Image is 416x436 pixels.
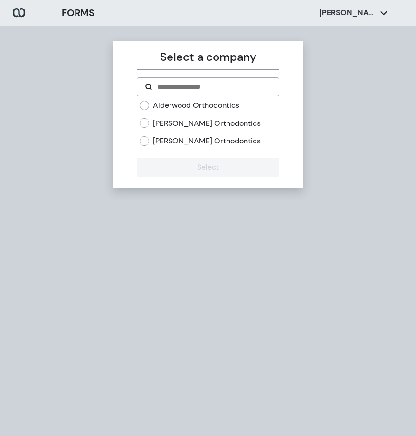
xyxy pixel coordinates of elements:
[319,8,376,18] p: [PERSON_NAME]
[153,136,261,146] label: [PERSON_NAME] Orthodontics
[156,81,271,93] input: Search
[153,118,261,129] label: [PERSON_NAME] Orthodontics
[137,158,279,177] button: Select
[62,6,95,20] h3: FORMS
[153,100,239,111] label: Alderwood Orthodontics
[137,48,279,66] p: Select a company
